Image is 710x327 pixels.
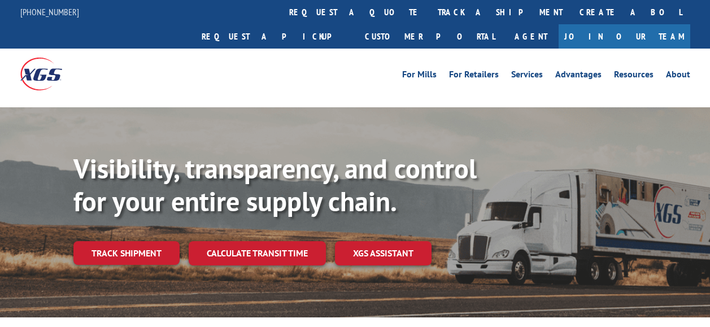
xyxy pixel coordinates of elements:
[20,6,79,18] a: [PHONE_NUMBER]
[503,24,559,49] a: Agent
[559,24,690,49] a: Join Our Team
[193,24,356,49] a: Request a pickup
[73,151,477,219] b: Visibility, transparency, and control for your entire supply chain.
[189,241,326,265] a: Calculate transit time
[402,70,437,82] a: For Mills
[73,241,180,265] a: Track shipment
[356,24,503,49] a: Customer Portal
[335,241,432,265] a: XGS ASSISTANT
[511,70,543,82] a: Services
[614,70,654,82] a: Resources
[449,70,499,82] a: For Retailers
[555,70,602,82] a: Advantages
[666,70,690,82] a: About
